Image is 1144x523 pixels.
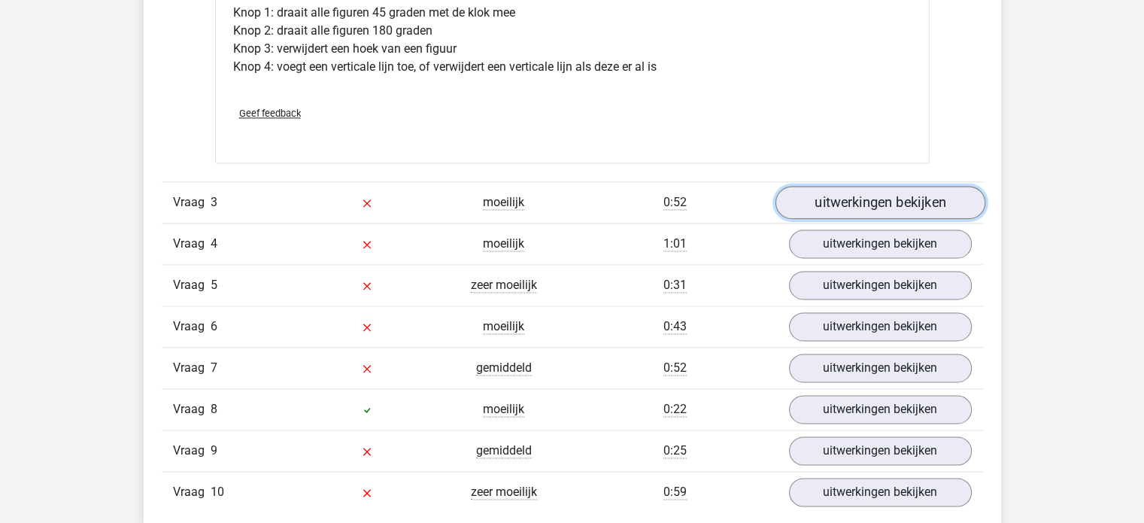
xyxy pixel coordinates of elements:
a: uitwerkingen bekijken [789,436,972,465]
span: 7 [211,360,217,375]
span: Vraag [173,442,211,460]
a: uitwerkingen bekijken [789,271,972,300]
span: 1:01 [663,236,687,251]
span: Vraag [173,276,211,294]
a: uitwerkingen bekijken [789,478,972,506]
span: 0:31 [663,278,687,293]
span: Vraag [173,235,211,253]
a: uitwerkingen bekijken [789,395,972,424]
span: 0:52 [663,360,687,376]
span: 6 [211,319,217,333]
span: 3 [211,195,217,209]
span: 0:43 [663,319,687,334]
span: Vraag [173,359,211,377]
span: gemiddeld [476,443,532,458]
span: 5 [211,278,217,292]
span: Vraag [173,400,211,418]
a: uitwerkingen bekijken [789,312,972,341]
span: Vraag [173,483,211,501]
span: gemiddeld [476,360,532,376]
p: Knop 1: draait alle figuren 45 graden met de klok mee Knop 2: draait alle figuren 180 graden Knop... [233,4,912,76]
a: uitwerkingen bekijken [789,230,972,258]
span: moeilijk [483,236,524,251]
span: 0:59 [663,485,687,500]
span: 9 [211,443,217,458]
span: 0:25 [663,443,687,458]
span: Geef feedback [239,108,301,119]
a: uitwerkingen bekijken [789,354,972,382]
span: moeilijk [483,319,524,334]
span: 0:22 [663,402,687,417]
span: 0:52 [663,195,687,210]
span: moeilijk [483,402,524,417]
a: uitwerkingen bekijken [775,186,985,219]
span: 4 [211,236,217,251]
span: 10 [211,485,224,499]
span: zeer moeilijk [471,485,537,500]
span: 8 [211,402,217,416]
span: Vraag [173,193,211,211]
span: zeer moeilijk [471,278,537,293]
span: Vraag [173,318,211,336]
span: moeilijk [483,195,524,210]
